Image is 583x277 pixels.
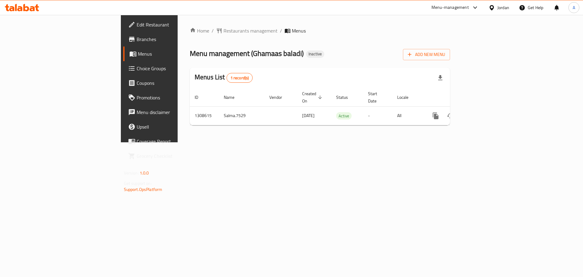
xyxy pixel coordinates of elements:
[123,119,218,134] a: Upsell
[195,73,253,83] h2: Menus List
[123,32,218,47] a: Branches
[137,152,213,160] span: Grocery Checklist
[336,94,356,101] span: Status
[137,123,213,130] span: Upsell
[431,4,469,11] div: Menu-management
[424,88,492,107] th: Actions
[190,27,450,34] nav: breadcrumb
[227,75,253,81] span: 1 record(s)
[223,27,278,34] span: Restaurants management
[269,94,290,101] span: Vendor
[123,149,218,163] a: Grocery Checklist
[433,71,448,85] div: Export file
[292,27,306,34] span: Menus
[573,4,575,11] span: A
[302,112,315,119] span: [DATE]
[137,79,213,87] span: Coupons
[443,109,458,123] button: Change Status
[137,21,213,28] span: Edit Restaurant
[497,4,509,11] div: Jordan
[190,88,492,125] table: enhanced table
[137,65,213,72] span: Choice Groups
[190,47,304,60] span: Menu management ( Ghamaas baladi )
[140,169,149,177] span: 1.0.0
[137,94,213,101] span: Promotions
[224,94,242,101] span: Name
[216,27,278,34] a: Restaurants management
[124,185,162,193] a: Support.OpsPlatform
[219,106,264,125] td: Salma.7529
[123,61,218,76] a: Choice Groups
[368,90,385,105] span: Start Date
[123,76,218,90] a: Coupons
[138,50,213,57] span: Menus
[336,113,352,119] span: Active
[408,51,445,58] span: Add New Menu
[123,47,218,61] a: Menus
[137,36,213,43] span: Branches
[123,105,218,119] a: Menu disclaimer
[306,50,324,58] div: Inactive
[124,179,152,187] span: Get support on:
[123,90,218,105] a: Promotions
[195,94,206,101] span: ID
[403,49,450,60] button: Add New Menu
[302,90,324,105] span: Created On
[280,27,282,34] li: /
[392,106,424,125] td: All
[123,17,218,32] a: Edit Restaurant
[428,109,443,123] button: more
[227,73,253,83] div: Total records count
[306,51,324,57] span: Inactive
[123,134,218,149] a: Coverage Report
[363,106,392,125] td: -
[124,169,139,177] span: Version:
[137,138,213,145] span: Coverage Report
[137,109,213,116] span: Menu disclaimer
[397,94,416,101] span: Locale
